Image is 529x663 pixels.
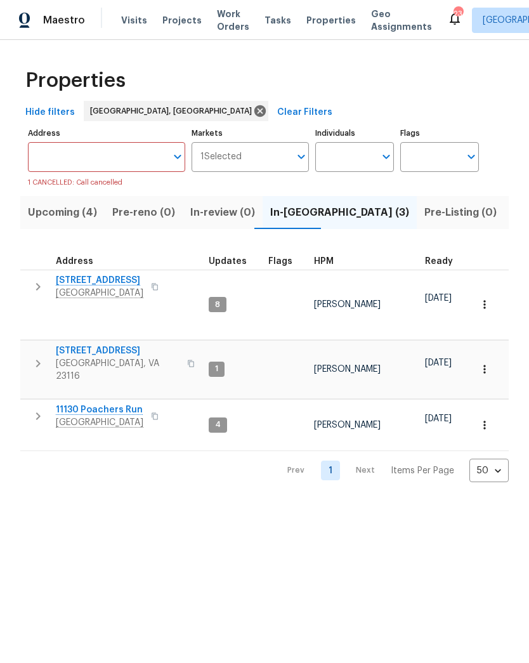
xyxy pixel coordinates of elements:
[56,257,93,266] span: Address
[462,148,480,166] button: Open
[377,148,395,166] button: Open
[121,14,147,27] span: Visits
[469,454,509,487] div: 50
[315,129,394,137] label: Individuals
[425,358,452,367] span: [DATE]
[25,105,75,121] span: Hide filters
[210,419,226,430] span: 4
[169,148,186,166] button: Open
[454,8,462,20] div: 23
[200,152,242,162] span: 1 Selected
[25,74,126,87] span: Properties
[292,148,310,166] button: Open
[192,129,310,137] label: Markets
[20,101,80,124] button: Hide filters
[425,414,452,423] span: [DATE]
[275,459,509,482] nav: Pagination Navigation
[425,257,453,266] span: Ready
[190,204,255,221] span: In-review (0)
[28,204,97,221] span: Upcoming (4)
[56,345,180,357] span: [STREET_ADDRESS]
[424,204,497,221] span: Pre-Listing (0)
[314,421,381,430] span: [PERSON_NAME]
[210,364,223,374] span: 1
[400,129,479,137] label: Flags
[272,101,337,124] button: Clear Filters
[210,299,225,310] span: 8
[43,14,85,27] span: Maestro
[425,294,452,303] span: [DATE]
[28,177,185,188] p: 1 CANCELLED: Call cancelled
[425,257,464,266] div: Earliest renovation start date (first business day after COE or Checkout)
[306,14,356,27] span: Properties
[209,257,247,266] span: Updates
[268,257,292,266] span: Flags
[28,129,185,137] label: Address
[162,14,202,27] span: Projects
[391,464,454,477] p: Items Per Page
[270,204,409,221] span: In-[GEOGRAPHIC_DATA] (3)
[217,8,249,33] span: Work Orders
[321,461,340,480] a: Goto page 1
[314,300,381,309] span: [PERSON_NAME]
[264,16,291,25] span: Tasks
[84,101,268,121] div: [GEOGRAPHIC_DATA], [GEOGRAPHIC_DATA]
[314,365,381,374] span: [PERSON_NAME]
[371,8,432,33] span: Geo Assignments
[112,204,175,221] span: Pre-reno (0)
[314,257,334,266] span: HPM
[277,105,332,121] span: Clear Filters
[56,357,180,383] span: [GEOGRAPHIC_DATA], VA 23116
[90,105,257,117] span: [GEOGRAPHIC_DATA], [GEOGRAPHIC_DATA]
